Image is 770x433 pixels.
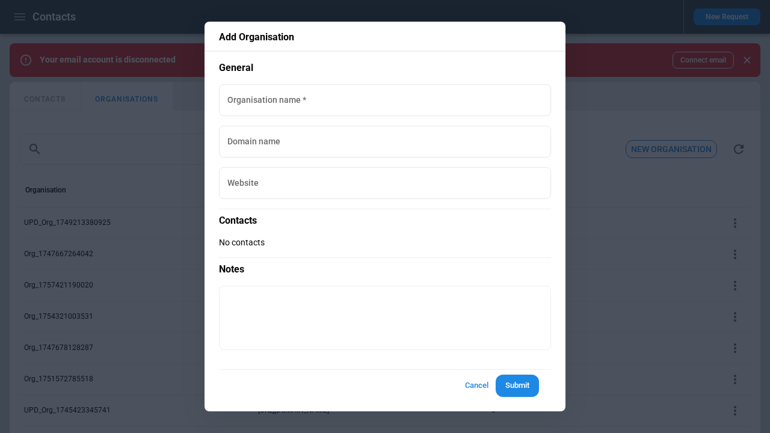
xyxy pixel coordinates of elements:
[219,257,551,276] p: Notes
[496,375,539,397] button: Submit
[219,238,551,248] p: No contacts
[219,209,551,227] p: Contacts
[457,375,496,397] button: Cancel
[219,31,551,43] p: Add Organisation
[219,61,551,75] p: General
